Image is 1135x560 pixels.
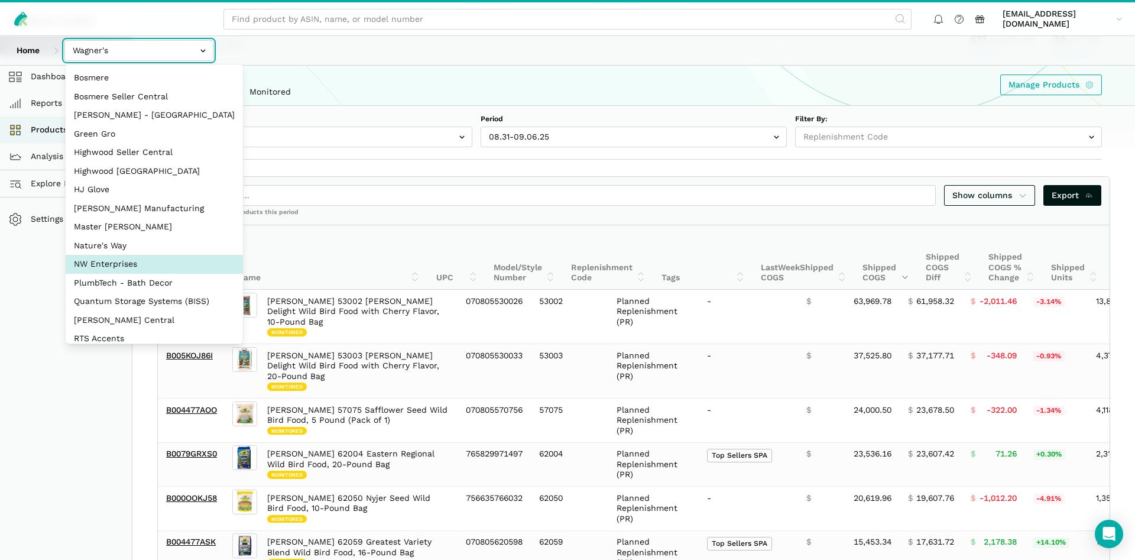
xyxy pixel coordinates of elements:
img: Wagner's 57075 Safflower Seed Wild Bird Food, 5 Pound (Pack of 1) [232,402,257,426]
span: +14.10% [1033,538,1069,548]
span: -2,011.46 [980,296,1017,307]
span: -4.91% [1033,494,1065,504]
th: Shipped COGS Diff: activate to sort column ascending [917,225,980,290]
th: Replenishment Code: activate to sort column ascending [563,225,653,290]
td: 53003 [531,344,608,399]
button: Highwood [GEOGRAPHIC_DATA] [66,162,243,181]
td: Planned Replenishment (PR) [608,442,699,487]
span: -1.34% [1033,406,1065,416]
input: Weekly [166,127,472,147]
button: Quantum Storage Systems (BISS) [66,292,243,311]
th: Shipped COGS: activate to sort column ascending [854,225,917,290]
input: Find product by ASIN, name, or model number [223,9,912,30]
button: Bosmere [66,69,243,88]
span: $ [908,537,913,548]
span: $ [806,537,811,548]
th: Model/Style Number: activate to sort column ascending [485,225,563,290]
span: 37,177.71 [916,351,954,361]
td: 53002 [531,290,608,344]
td: - [699,344,798,399]
input: Search products... [166,185,936,206]
span: $ [806,493,811,504]
button: Highwood Seller Central [66,143,243,162]
td: - [699,399,798,443]
td: [PERSON_NAME] 62004 Eastern Regional Wild Bird Food, 20-Pound Bag [259,442,458,487]
span: Monitored [267,515,307,523]
td: [PERSON_NAME] 57075 Safflower Seed Wild Bird Food, 5 Pound (Pack of 1) [259,399,458,443]
img: Wagner's 53002 Farmer's Delight Wild Bird Food with Cherry Flavor, 10-Pound Bag [232,293,257,318]
td: Planned Replenishment (PR) [608,487,699,531]
span: Monitored [267,427,307,435]
button: Bosmere Seller Central [66,88,243,106]
td: Planned Replenishment (PR) [608,290,699,344]
span: $ [971,351,975,361]
a: B0079GRXS0 [166,449,217,458]
span: Top Sellers SPA [707,449,772,462]
span: -322.00 [987,405,1017,416]
a: [EMAIL_ADDRESS][DOMAIN_NAME] [998,7,1127,31]
span: -3.14% [1033,297,1065,307]
button: Green Gro [66,125,243,144]
td: 62004 [531,442,608,487]
span: Week [778,263,800,272]
button: [PERSON_NAME] - [GEOGRAPHIC_DATA] [66,106,243,125]
button: PlumbTech - Bath Decor [66,274,243,293]
a: B004477ASK [166,537,216,546]
span: +0.30% [1033,449,1065,460]
td: 070805570756 [458,399,531,443]
th: Name: activate to sort column ascending [229,225,428,290]
span: $ [908,405,913,416]
span: 37,525.80 [854,351,891,361]
span: Top Sellers SPA [707,537,772,551]
span: $ [971,296,975,307]
td: 57075 [531,399,608,443]
a: Export [1043,185,1102,206]
span: Monitored [267,383,307,391]
span: 61,958.32 [916,296,954,307]
span: $ [806,405,811,416]
span: -1,012.20 [980,493,1017,504]
span: $ [971,405,975,416]
input: 08.31-09.06.25 [481,127,787,147]
span: $ [908,296,913,307]
span: 20,619.96 [854,493,891,504]
label: Period [481,114,787,125]
span: 19,607.76 [916,493,954,504]
span: Show columns [952,189,1027,202]
th: Shipped COGS % Change: activate to sort column ascending [980,225,1043,290]
img: Wagner's 62059 Greatest Variety Blend Wild Bird Food, 16-Pound Bag [232,533,257,558]
button: NW Enterprises [66,255,243,274]
span: 23,607.42 [916,449,954,459]
span: 63,969.78 [854,296,891,307]
div: Showing 1 to 25 of 146 products this period [158,208,1110,225]
th: Tags: activate to sort column ascending [653,225,753,290]
span: $ [971,493,975,504]
td: - [699,290,798,344]
span: $ [908,493,913,504]
td: 070805530033 [458,344,531,399]
a: Manage Products [1000,75,1102,95]
span: [EMAIL_ADDRESS][DOMAIN_NAME] [1003,9,1112,30]
span: $ [908,351,913,361]
a: Monitored [241,79,299,106]
button: RTS Accents [66,329,243,348]
input: Replenishment Code [795,127,1102,147]
button: Nature's Way [66,237,243,255]
td: [PERSON_NAME] 53003 [PERSON_NAME] Delight Wild Bird Food with Cherry Flavor, 20-Pound Bag [259,344,458,399]
span: $ [806,449,811,459]
span: -348.09 [987,351,1017,361]
span: -0.93% [1033,351,1065,362]
button: [PERSON_NAME] Manufacturing [66,199,243,218]
td: 070805530026 [458,290,531,344]
td: Planned Replenishment (PR) [608,344,699,399]
span: Export [1052,189,1094,202]
span: 23,536.16 [854,449,891,459]
td: [PERSON_NAME] 53002 [PERSON_NAME] Delight Wild Bird Food with Cherry Flavor, 10-Pound Bag [259,290,458,344]
span: Monitored [267,328,307,336]
td: [PERSON_NAME] 62050 Nyjer Seed Wild Bird Food, 10-Pound Bag [259,487,458,531]
button: [PERSON_NAME] Central [66,311,243,330]
td: 756635766032 [458,487,531,531]
div: Open Intercom Messenger [1095,520,1123,548]
button: HJ Glove [66,180,243,199]
img: Wagner's 62050 Nyjer Seed Wild Bird Food, 10-Pound Bag [232,490,257,514]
